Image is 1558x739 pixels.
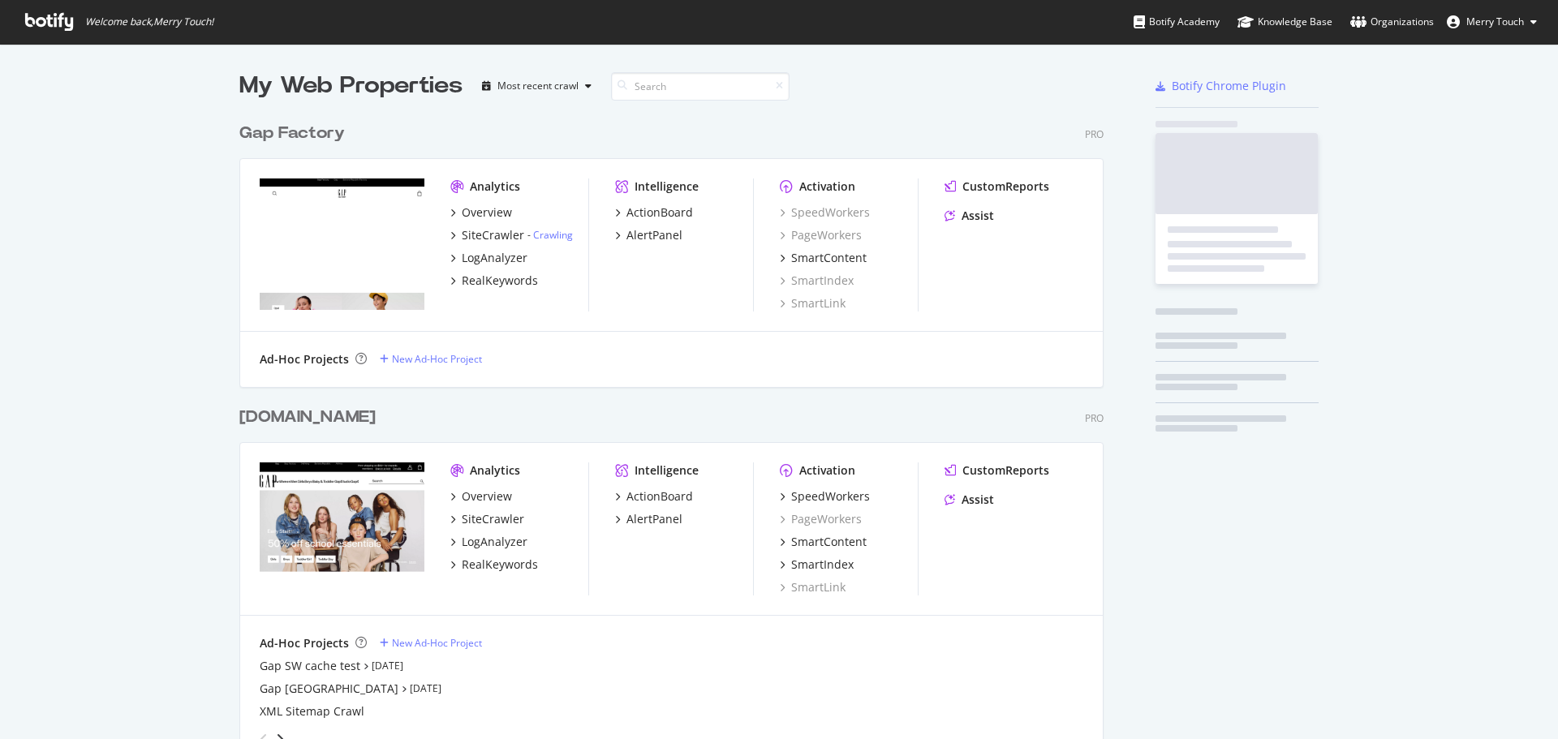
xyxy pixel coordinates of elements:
div: [DOMAIN_NAME] [239,406,376,429]
div: Botify Academy [1134,14,1220,30]
a: SmartIndex [780,273,854,289]
div: SpeedWorkers [791,488,870,505]
div: New Ad-Hoc Project [392,636,482,650]
div: Analytics [470,178,520,195]
a: AlertPanel [615,511,682,527]
div: CustomReports [962,178,1049,195]
div: Intelligence [635,178,699,195]
div: Analytics [470,462,520,479]
a: PageWorkers [780,511,862,527]
a: [DATE] [410,681,441,695]
div: CustomReports [962,462,1049,479]
a: New Ad-Hoc Project [380,636,482,650]
div: New Ad-Hoc Project [392,352,482,366]
a: [DOMAIN_NAME] [239,406,382,429]
div: ActionBoard [626,204,693,221]
a: SmartContent [780,534,867,550]
div: SmartContent [791,250,867,266]
a: AlertPanel [615,227,682,243]
div: Activation [799,462,855,479]
a: SpeedWorkers [780,204,870,221]
a: CustomReports [945,178,1049,195]
div: Knowledge Base [1237,14,1332,30]
a: SpeedWorkers [780,488,870,505]
div: Assist [962,208,994,224]
div: - [527,228,573,242]
div: My Web Properties [239,70,463,102]
div: LogAnalyzer [462,534,527,550]
a: ActionBoard [615,204,693,221]
div: Pro [1085,127,1104,141]
a: New Ad-Hoc Project [380,352,482,366]
div: ActionBoard [626,488,693,505]
a: Assist [945,492,994,508]
div: Organizations [1350,14,1434,30]
a: Botify Chrome Plugin [1156,78,1286,94]
a: Gap Factory [239,122,351,145]
div: SiteCrawler [462,511,524,527]
div: RealKeywords [462,556,538,573]
div: Pro [1085,411,1104,425]
img: Gapfactory.com [260,178,424,310]
a: Assist [945,208,994,224]
a: Gap SW cache test [260,658,360,674]
div: Ad-Hoc Projects [260,351,349,367]
a: [DATE] [372,659,403,672]
a: Gap [GEOGRAPHIC_DATA] [260,681,398,697]
div: AlertPanel [626,227,682,243]
img: Gap.com [260,462,424,594]
a: LogAnalyzer [450,534,527,550]
div: SmartContent [791,534,867,550]
a: RealKeywords [450,556,538,573]
a: Crawling [533,228,573,242]
span: Merry Touch [1466,15,1524,28]
a: SiteCrawler- Crawling [450,227,573,243]
a: LogAnalyzer [450,250,527,266]
a: SmartLink [780,579,846,595]
button: Most recent crawl [476,73,598,99]
div: Overview [462,488,512,505]
a: CustomReports [945,462,1049,479]
button: Merry Touch [1434,9,1550,35]
a: PageWorkers [780,227,862,243]
a: SmartLink [780,295,846,311]
a: Overview [450,204,512,221]
a: SmartContent [780,250,867,266]
a: RealKeywords [450,273,538,289]
div: AlertPanel [626,511,682,527]
div: Gap Factory [239,122,345,145]
a: SiteCrawler [450,511,524,527]
div: Overview [462,204,512,221]
div: LogAnalyzer [462,250,527,266]
div: SmartIndex [791,556,854,573]
a: XML Sitemap Crawl [260,703,364,720]
div: Assist [962,492,994,508]
div: Ad-Hoc Projects [260,635,349,651]
div: Activation [799,178,855,195]
span: Welcome back, Merry Touch ! [85,15,213,28]
div: RealKeywords [462,273,538,289]
div: Most recent crawl [497,81,579,91]
div: SiteCrawler [462,227,524,243]
a: Overview [450,488,512,505]
input: Search [611,72,790,101]
a: SmartIndex [780,556,854,573]
div: Botify Chrome Plugin [1172,78,1286,94]
a: ActionBoard [615,488,693,505]
div: Intelligence [635,462,699,479]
